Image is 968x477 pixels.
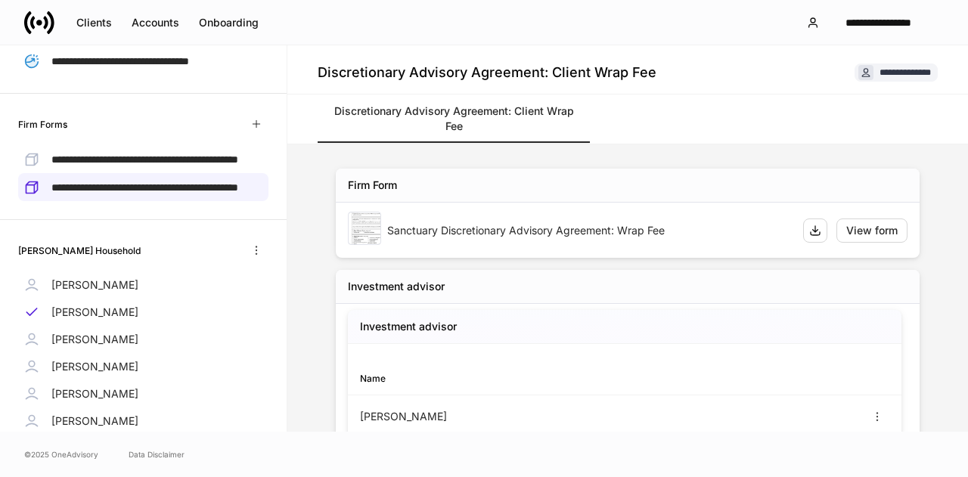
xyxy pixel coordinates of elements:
a: [PERSON_NAME] [18,407,268,435]
p: [PERSON_NAME] [51,305,138,320]
button: Clients [67,11,122,35]
div: Accounts [132,15,179,30]
p: [PERSON_NAME] [51,359,138,374]
h6: [PERSON_NAME] Household [18,243,141,258]
span: © 2025 OneAdvisory [24,448,98,460]
a: [PERSON_NAME] [18,326,268,353]
h5: Investment advisor [360,319,457,334]
p: [PERSON_NAME] [51,277,138,293]
div: Name [360,371,625,386]
a: [PERSON_NAME] [18,271,268,299]
p: [PERSON_NAME] [51,332,138,347]
button: View form [836,218,907,243]
div: [PERSON_NAME] [360,409,625,424]
div: Onboarding [199,15,259,30]
h6: Firm Forms [18,117,67,132]
div: View form [846,223,898,238]
p: [PERSON_NAME] [51,414,138,429]
div: Investment advisor [348,279,445,294]
div: Sanctuary Discretionary Advisory Agreement: Wrap Fee [387,223,791,238]
button: Onboarding [189,11,268,35]
div: Clients [76,15,112,30]
button: Accounts [122,11,189,35]
a: Discretionary Advisory Agreement: Client Wrap Fee [318,94,590,143]
div: Firm Form [348,178,397,193]
p: [PERSON_NAME] [51,386,138,401]
h4: Discretionary Advisory Agreement: Client Wrap Fee [318,63,656,82]
a: [PERSON_NAME] [18,353,268,380]
a: [PERSON_NAME] [18,299,268,326]
a: Data Disclaimer [129,448,185,460]
a: [PERSON_NAME] [18,380,268,407]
